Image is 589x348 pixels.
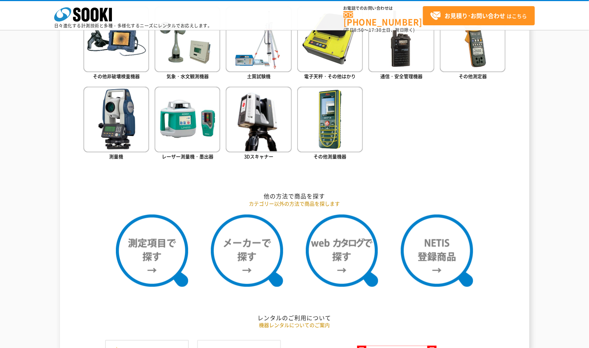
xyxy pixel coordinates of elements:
[247,73,270,80] span: 土質試験機
[83,7,149,81] a: その他非破壊検査機器
[297,87,363,152] img: その他測量機器
[109,153,123,160] span: 測量機
[369,27,382,33] span: 17:30
[354,27,364,33] span: 8:50
[430,10,527,21] span: はこちら
[162,153,213,160] span: レーザー測量機・墨出器
[343,27,415,33] span: (平日 ～ 土日、祝日除く)
[155,87,220,162] a: レーザー測量機・墨出器
[155,7,220,81] a: 気象・水文観測機器
[244,153,273,160] span: 3Dスキャナー
[440,7,506,81] a: その他測定器
[459,73,487,80] span: その他測定器
[226,87,291,152] img: 3Dスキャナー
[155,7,220,72] img: 気象・水文観測機器
[155,87,220,152] img: レーザー測量機・墨出器
[83,314,506,322] h2: レンタルのご利用について
[83,200,506,207] p: カテゴリー以外の方法で商品を探します
[54,23,212,28] p: 日々進化する計測技術と多種・多様化するニーズにレンタルでお応えします。
[166,73,209,80] span: 気象・水文観測機器
[226,87,291,162] a: 3Dスキャナー
[343,11,423,26] a: [PHONE_NUMBER]
[83,87,149,162] a: 測量機
[343,6,423,10] span: お電話でのお問い合わせは
[93,73,140,80] span: その他非破壊検査機器
[297,87,363,162] a: その他測量機器
[440,7,506,72] img: その他測定器
[368,7,434,72] img: 通信・安全管理機器
[304,73,356,80] span: 電子天秤・その他はかり
[445,11,505,20] strong: お見積り･お問い合わせ
[297,7,363,81] a: 電子天秤・その他はかり
[401,215,473,287] img: NETIS登録商品
[83,87,149,152] img: 測量機
[83,322,506,329] p: 機器レンタルについてのご案内
[314,153,347,160] span: その他測量機器
[116,215,188,287] img: 測定項目で探す
[226,7,291,72] img: 土質試験機
[306,215,378,287] img: webカタログで探す
[380,73,423,80] span: 通信・安全管理機器
[226,7,291,81] a: 土質試験機
[83,7,149,72] img: その他非破壊検査機器
[297,7,363,72] img: 電子天秤・その他はかり
[83,192,506,200] h2: 他の方法で商品を探す
[423,6,535,25] a: お見積り･お問い合わせはこちら
[211,215,283,287] img: メーカーで探す
[368,7,434,81] a: 通信・安全管理機器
